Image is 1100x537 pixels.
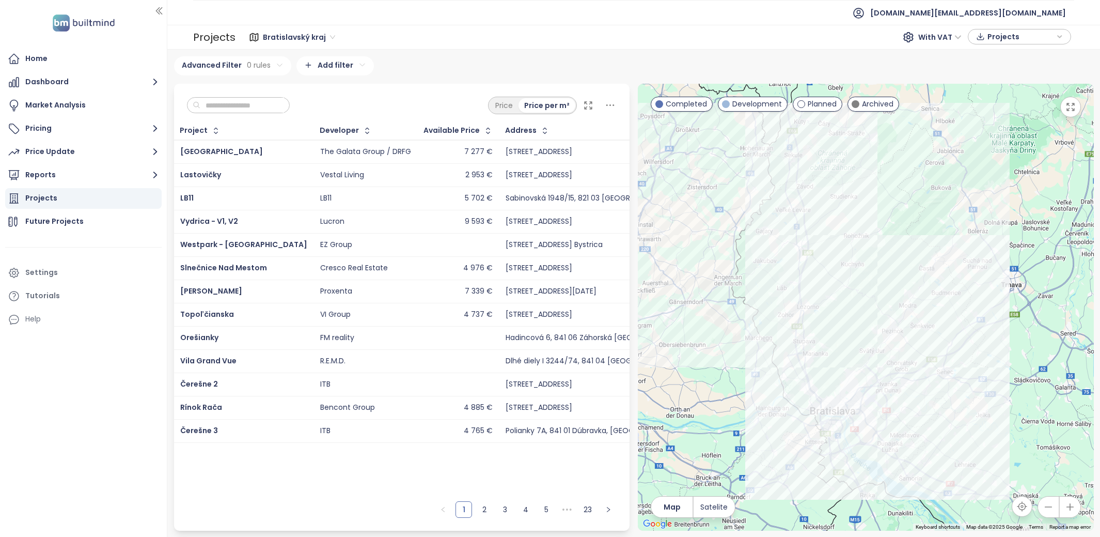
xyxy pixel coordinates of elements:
[579,501,596,518] li: 23
[180,425,218,436] a: Čerešne 3
[5,286,162,306] a: Tutorials
[640,517,674,531] a: Open this area in Google Maps (opens a new window)
[320,403,375,412] div: Bencont Group
[5,142,162,162] button: Price Update
[1029,524,1043,530] a: Terms (opens in new tab)
[440,507,446,513] span: left
[694,497,735,517] button: Satelite
[506,426,686,436] div: Polianky 7A, 841 01 Dúbravka, [GEOGRAPHIC_DATA]
[973,29,1065,44] div: button
[465,171,493,180] div: 2 953 €
[505,127,537,134] div: Address
[180,239,307,250] a: Westpark - [GEOGRAPHIC_DATA]
[506,357,763,366] div: Dlhé diely I 3244/74, 841 04 [GEOGRAPHIC_DATA], [GEOGRAPHIC_DATA]
[506,171,572,180] div: [STREET_ADDRESS]
[320,194,332,203] div: LB11
[666,98,707,110] span: Completed
[5,72,162,93] button: Dashboard
[918,29,962,45] span: With VAT
[320,333,354,343] div: FM reality
[320,240,352,250] div: EZ Group
[180,193,194,203] a: LB11
[180,356,237,366] a: Vila Grand Vue
[506,310,572,319] div: [STREET_ADDRESS]
[465,287,493,296] div: 7 339 €
[5,188,162,209] a: Projects
[506,380,572,389] div: [STREET_ADDRESS]
[916,524,960,531] button: Keyboard shortcuts
[180,379,218,389] a: Čerešne 2
[320,380,331,389] div: ITB
[464,426,493,436] div: 4 765 €
[180,216,238,226] a: Vydrica - V1, V2
[559,501,575,518] span: •••
[5,263,162,283] a: Settings
[180,170,221,180] span: Lastovičky
[464,147,493,157] div: 7 277 €
[464,310,493,319] div: 4 737 €
[180,127,208,134] div: Project
[464,403,493,412] div: 4 885 €
[506,287,596,296] div: [STREET_ADDRESS][DATE]
[640,517,674,531] img: Google
[506,147,572,157] div: [STREET_ADDRESS]
[174,56,291,75] div: Advanced Filter
[5,95,162,116] a: Market Analysis
[50,12,118,34] img: logo
[25,215,84,228] div: Future Projects
[465,194,493,203] div: 5 702 €
[506,333,769,343] div: Hadincová 6, 841 06 Záhorská [GEOGRAPHIC_DATA], [GEOGRAPHIC_DATA]
[320,426,331,436] div: ITB
[5,49,162,69] a: Home
[320,287,352,296] div: Proxenta
[5,211,162,232] a: Future Projects
[320,127,359,134] div: Developer
[517,501,534,518] li: 4
[25,313,41,326] div: Help
[423,127,480,134] div: Available Price
[5,118,162,139] button: Pricing
[506,217,572,226] div: [STREET_ADDRESS]
[180,146,263,157] a: [GEOGRAPHIC_DATA]
[497,502,513,517] a: 3
[320,147,411,157] div: The Galata Group / DRFG
[180,286,242,296] a: [PERSON_NAME]
[651,497,693,517] button: Map
[296,56,374,75] div: Add filter
[580,502,595,517] a: 23
[477,502,492,517] a: 2
[320,310,351,319] div: VI Group
[987,29,1054,44] span: Projects
[539,502,554,517] a: 5
[320,171,364,180] div: Vestal Living
[180,309,234,319] a: Topoľčianska
[870,1,1066,25] span: [DOMAIN_NAME][EMAIL_ADDRESS][DOMAIN_NAME]
[966,524,1023,530] span: Map data ©2025 Google
[538,501,555,518] li: 5
[435,501,451,518] button: left
[25,52,48,65] div: Home
[808,98,837,110] span: Planned
[320,357,345,366] div: R.E.M.D.
[180,263,267,273] a: Slnečnice Nad Mestom
[25,145,75,158] div: Price Update
[1049,524,1091,530] a: Report a map error
[247,59,271,71] span: 0 rules
[180,332,218,343] a: Orešianky
[862,98,893,110] span: Archived
[465,217,493,226] div: 9 593 €
[25,266,58,279] div: Settings
[506,264,572,273] div: [STREET_ADDRESS]
[320,264,388,273] div: Cresco Real Estate
[25,99,86,112] div: Market Analysis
